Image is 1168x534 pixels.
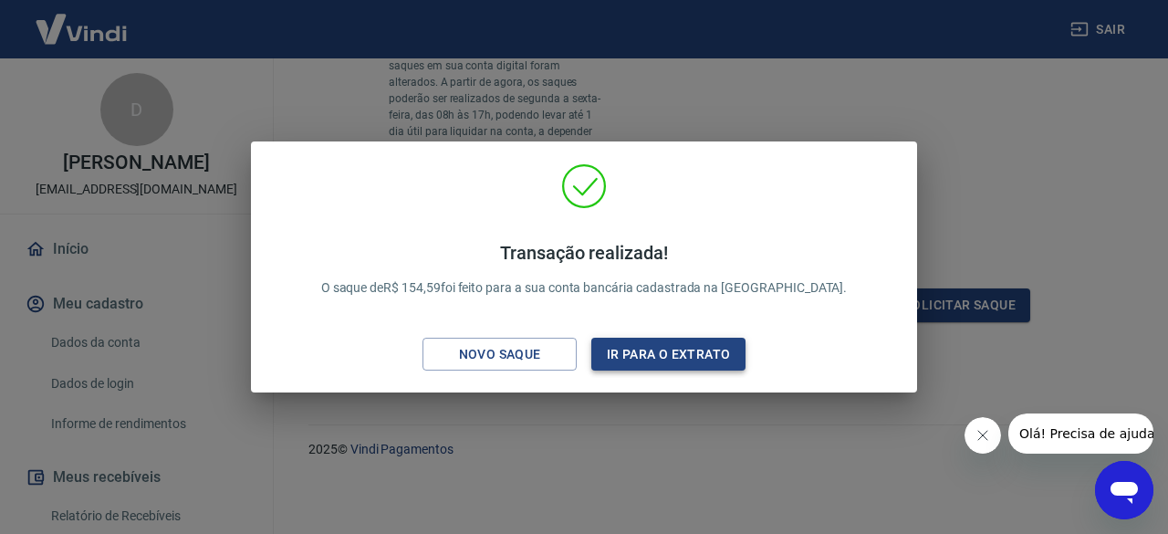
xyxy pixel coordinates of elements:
[591,338,746,372] button: Ir para o extrato
[1095,461,1153,519] iframe: Botão para abrir a janela de mensagens
[422,338,577,372] button: Novo saque
[11,13,153,27] span: Olá! Precisa de ajuda?
[965,417,1001,454] iframe: Fechar mensagem
[321,242,848,298] p: O saque de R$ 154,59 foi feito para a sua conta bancária cadastrada na [GEOGRAPHIC_DATA].
[437,343,563,366] div: Novo saque
[321,242,848,264] h4: Transação realizada!
[1008,414,1153,454] iframe: Mensagem da empresa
